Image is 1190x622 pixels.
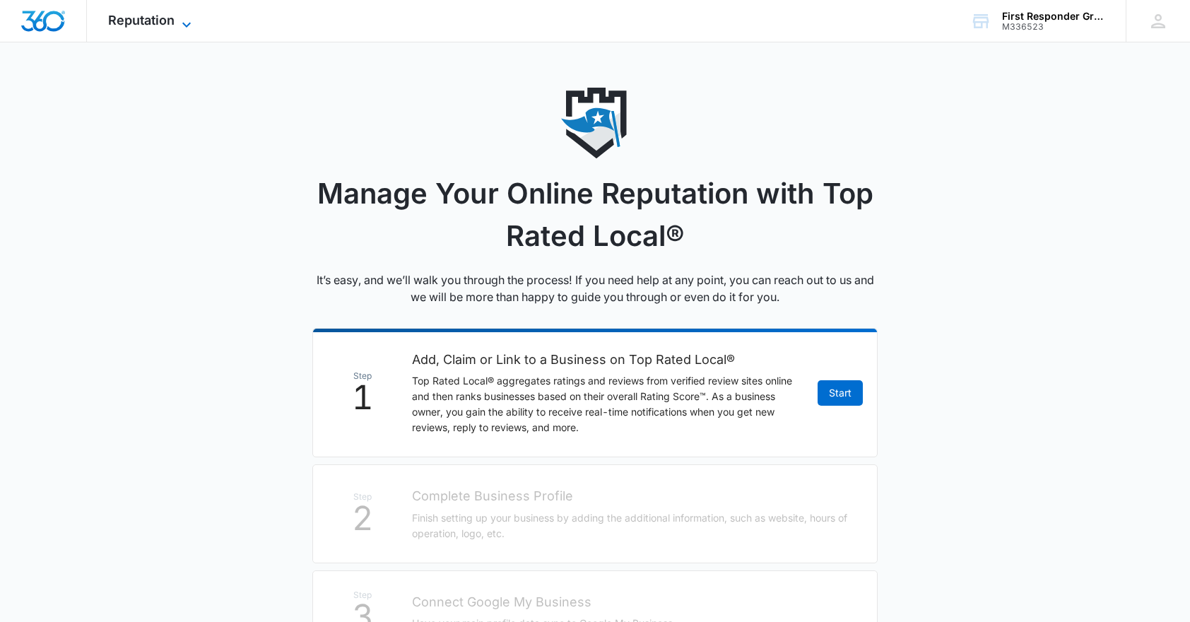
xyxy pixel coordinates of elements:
a: Start [818,380,863,406]
h1: Manage Your Online Reputation with Top Rated Local® [312,172,878,257]
span: Reputation [108,13,175,28]
p: Top Rated Local® aggregates ratings and reviews from verified review sites online and then ranks ... [412,373,803,435]
p: It’s easy, and we’ll walk you through the process! If you need help at any point, you can reach o... [312,271,878,305]
div: 1 [327,372,398,413]
div: account name [1002,11,1105,22]
div: account id [1002,22,1105,32]
h2: Add, Claim or Link to a Business on Top Rated Local® [412,350,803,370]
img: reputation icon [560,88,630,158]
span: Step [327,372,398,380]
